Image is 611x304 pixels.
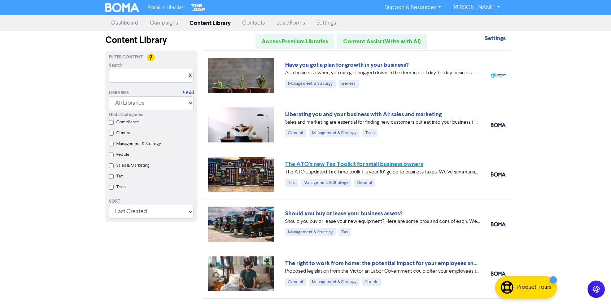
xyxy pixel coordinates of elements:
div: Content Library [105,34,197,47]
div: General [339,80,359,88]
img: boma [491,272,506,276]
strong: Settings [485,35,506,42]
div: Tech [362,129,377,137]
a: Support & Resources [379,2,447,13]
span: Search [109,62,123,69]
a: Lead Forms [271,16,311,30]
a: Settings [311,16,342,30]
div: Management & Strategy [285,80,336,88]
a: The right to work from home: the potential impact for your employees and business [285,260,501,267]
div: Libraries [109,90,129,96]
a: Access Premium Libraries [256,34,334,49]
div: Management & Strategy [309,129,359,137]
a: [PERSON_NAME] [447,2,506,13]
div: As a business owner, you can get bogged down in the demands of day-to-day business. We can help b... [285,69,480,77]
div: Global categories [109,112,194,118]
label: Compliance [116,119,139,125]
div: Proposed legislation from the Victorian Labor Government could offer your employees the right to ... [285,268,480,275]
label: Tax [116,173,123,180]
a: Have you got a plan for growth in your business? [285,61,409,69]
img: BOMA Logo [105,3,139,12]
a: Liberating you and your business with AI: sales and marketing [285,111,442,118]
a: Content Library [184,16,236,30]
a: X [189,73,192,78]
div: The ATO’s updated Tax Time toolkit is your 101 guide to business taxes. We’ve summarised the key ... [285,168,480,176]
div: Management & Strategy [285,228,336,236]
div: Sales and marketing are essential for finding new customers but eat into your business time. We e... [285,119,480,126]
div: Sort [109,198,194,205]
label: Management & Strategy [116,141,161,147]
label: Tech [116,184,126,190]
a: Dashboard [105,16,144,30]
a: The ATO's new Tax Toolkit for small business owners [285,160,423,168]
img: boma_accounting [491,222,506,226]
div: Management & Strategy [301,179,351,187]
div: Management & Strategy [309,278,359,286]
span: Premium Libraries: [148,5,184,10]
a: Contacts [236,16,271,30]
div: People [362,278,381,286]
label: Sales & Marketing [116,162,149,169]
div: Filter Content [109,54,194,61]
div: General [285,278,306,286]
img: spotlight [491,73,506,78]
a: Should you buy or lease your business assets? [285,210,402,217]
div: General [285,129,306,137]
label: General [116,130,131,136]
div: General [354,179,375,187]
a: Settings [485,36,506,41]
a: Campaigns [144,16,184,30]
img: boma [491,172,506,177]
a: + Add [183,90,194,96]
a: Content Assist (Write with AI) [337,34,427,49]
div: Tax [339,228,351,236]
iframe: Chat Widget [575,269,611,304]
img: The Gap [190,3,206,12]
div: Tax [285,179,298,187]
img: boma [491,123,506,127]
div: Should you buy or lease your new equipment? Here are some pros and cons of each. We also can revi... [285,218,480,225]
label: People [116,151,130,158]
